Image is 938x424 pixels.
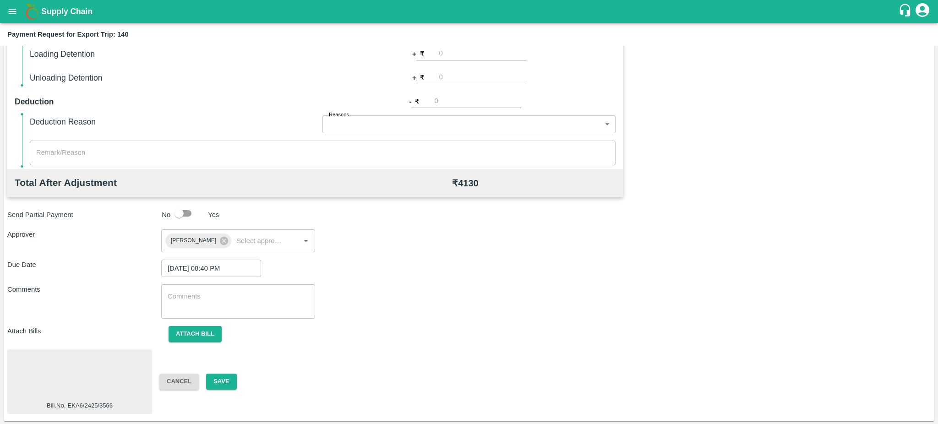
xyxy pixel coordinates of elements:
b: + [412,49,416,59]
input: 0 [434,96,521,108]
b: - [409,97,412,107]
div: customer-support [898,3,914,20]
input: Select approver [233,234,285,246]
img: logo [23,2,41,21]
b: + [412,73,416,83]
p: No [162,210,170,220]
p: Comments [7,284,161,294]
input: Choose date, selected date is Sep 9, 2025 [161,260,255,277]
button: Attach bill [169,326,222,342]
p: Due Date [7,260,161,270]
b: Total After Adjustment [15,177,117,188]
button: Open [300,234,312,246]
input: 0 [439,48,526,60]
p: Yes [208,210,219,220]
p: ₹ [420,73,425,83]
h6: Unloading Detention [30,71,323,84]
span: [PERSON_NAME] [165,236,222,245]
p: Approver [7,229,161,239]
input: 0 [439,72,526,84]
p: ₹ [420,49,425,59]
b: Payment Request for Export Trip: 140 [7,31,129,38]
b: Deduction [15,97,54,106]
p: Send Partial Payment [7,210,158,220]
h6: Loading Detention [30,48,323,60]
label: Reasons [329,111,349,119]
button: Cancel [159,374,199,390]
div: [PERSON_NAME] [165,234,231,248]
b: Supply Chain [41,7,93,16]
button: Save [206,374,236,390]
b: ₹ 4130 [452,178,479,188]
span: Bill.No.-EKA6/2425/3566 [47,402,113,410]
div: account of current user [914,2,931,21]
h6: Deduction Reason [30,115,323,128]
p: Attach Bills [7,326,161,336]
p: ₹ [415,97,420,107]
button: open drawer [2,1,23,22]
a: Supply Chain [41,5,898,18]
